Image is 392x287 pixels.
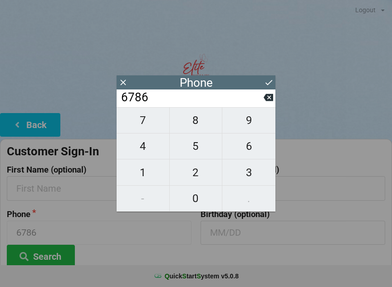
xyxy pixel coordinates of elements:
[222,107,275,134] button: 9
[222,163,275,182] span: 3
[222,111,275,130] span: 9
[170,111,222,130] span: 8
[117,111,169,130] span: 7
[170,189,222,208] span: 0
[222,137,275,156] span: 6
[170,107,223,134] button: 8
[117,163,169,182] span: 1
[170,159,223,185] button: 2
[117,137,169,156] span: 4
[170,163,222,182] span: 2
[180,78,213,87] div: Phone
[117,107,170,134] button: 7
[222,134,275,159] button: 6
[117,159,170,185] button: 1
[222,159,275,185] button: 3
[170,186,223,212] button: 0
[117,134,170,159] button: 4
[170,137,222,156] span: 5
[170,134,223,159] button: 5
